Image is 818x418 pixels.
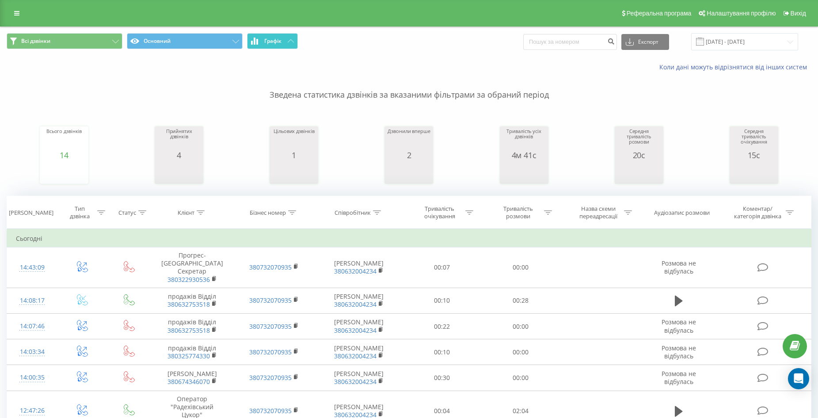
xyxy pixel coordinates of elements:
[707,10,776,17] span: Налаштування профілю
[274,129,314,151] div: Цільових дзвінків
[9,209,53,217] div: [PERSON_NAME]
[334,377,377,386] a: 380632004234
[16,259,48,276] div: 14:43:09
[502,151,546,160] div: 4м 41с
[654,209,710,217] div: Аудіозапис розмови
[617,151,661,160] div: 20с
[575,205,622,220] div: Назва схеми переадресації
[151,288,233,313] td: продажів Відділ
[264,38,282,44] span: Графік
[481,314,560,339] td: 00:00
[627,10,692,17] span: Реферальна програма
[46,129,82,151] div: Всього дзвінків
[334,300,377,308] a: 380632004234
[523,34,617,50] input: Пошук за номером
[662,259,696,275] span: Розмова не відбулась
[788,368,809,389] div: Open Intercom Messenger
[662,344,696,360] span: Розмова не відбулась
[249,373,292,382] a: 380732070935
[21,38,50,45] span: Всі дзвінки
[167,377,210,386] a: 380674346070
[249,263,292,271] a: 380732070935
[127,33,243,49] button: Основний
[249,348,292,356] a: 380732070935
[334,267,377,275] a: 380632004234
[403,288,481,313] td: 00:10
[247,33,298,49] button: Графік
[250,209,286,217] div: Бізнес номер
[315,247,403,288] td: [PERSON_NAME]
[151,314,233,339] td: продажів Відділ
[46,151,82,160] div: 14
[16,292,48,309] div: 14:08:17
[315,365,403,391] td: [PERSON_NAME]
[403,365,481,391] td: 00:30
[16,369,48,386] div: 14:00:35
[732,129,776,151] div: Середня тривалість очікування
[167,300,210,308] a: 380632753518
[7,230,811,247] td: Сьогодні
[621,34,669,50] button: Експорт
[388,129,430,151] div: Дзвонили вперше
[662,318,696,334] span: Розмова не відбулась
[481,339,560,365] td: 00:00
[151,247,233,288] td: Прогрес-[GEOGRAPHIC_DATA] Секретар
[403,339,481,365] td: 00:10
[249,322,292,331] a: 380732070935
[167,352,210,360] a: 380325774330
[481,288,560,313] td: 00:28
[274,151,314,160] div: 1
[732,205,784,220] div: Коментар/категорія дзвінка
[16,318,48,335] div: 14:07:46
[7,33,122,49] button: Всі дзвінки
[388,151,430,160] div: 2
[732,151,776,160] div: 15с
[335,209,371,217] div: Співробітник
[16,343,48,361] div: 14:03:34
[249,296,292,304] a: 380732070935
[791,10,806,17] span: Вихід
[65,205,95,220] div: Тип дзвінка
[403,247,481,288] td: 00:07
[495,205,542,220] div: Тривалість розмови
[334,326,377,334] a: 380632004234
[315,314,403,339] td: [PERSON_NAME]
[7,72,811,101] p: Зведена статистика дзвінків за вказаними фільтрами за обраний період
[151,365,233,391] td: [PERSON_NAME]
[659,63,811,71] a: Коли дані можуть відрізнятися вiд інших систем
[151,339,233,365] td: продажів Відділ
[167,326,210,334] a: 380632753518
[502,129,546,151] div: Тривалість усіх дзвінків
[315,339,403,365] td: [PERSON_NAME]
[315,288,403,313] td: [PERSON_NAME]
[157,151,201,160] div: 4
[249,407,292,415] a: 380732070935
[481,247,560,288] td: 00:00
[416,205,463,220] div: Тривалість очікування
[403,314,481,339] td: 00:22
[178,209,194,217] div: Клієнт
[481,365,560,391] td: 00:00
[662,369,696,386] span: Розмова не відбулась
[118,209,136,217] div: Статус
[157,129,201,151] div: Прийнятих дзвінків
[167,275,210,284] a: 380322930536
[617,129,661,151] div: Середня тривалість розмови
[334,352,377,360] a: 380632004234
